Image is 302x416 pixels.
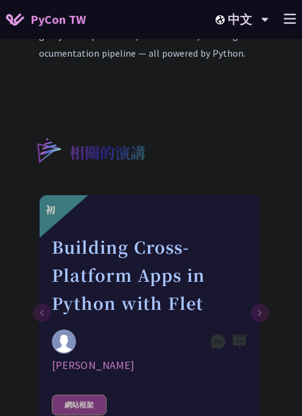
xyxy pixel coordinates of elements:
div: [PERSON_NAME] [52,358,247,373]
span: PyCon TW [30,10,86,29]
img: Locale Icon [216,15,228,24]
img: Home icon of PyCon TW 2025 [6,13,24,26]
img: Cyrus Mante [52,329,76,354]
div: 初 [46,203,55,217]
div: 網站框架 [52,395,107,415]
div: Building Cross-Platform Apps in Python with Flet [52,233,247,317]
img: r3.8d01567.svg [19,120,78,179]
p: 相關的演講 [69,142,146,166]
a: PyCon TW [6,4,86,35]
